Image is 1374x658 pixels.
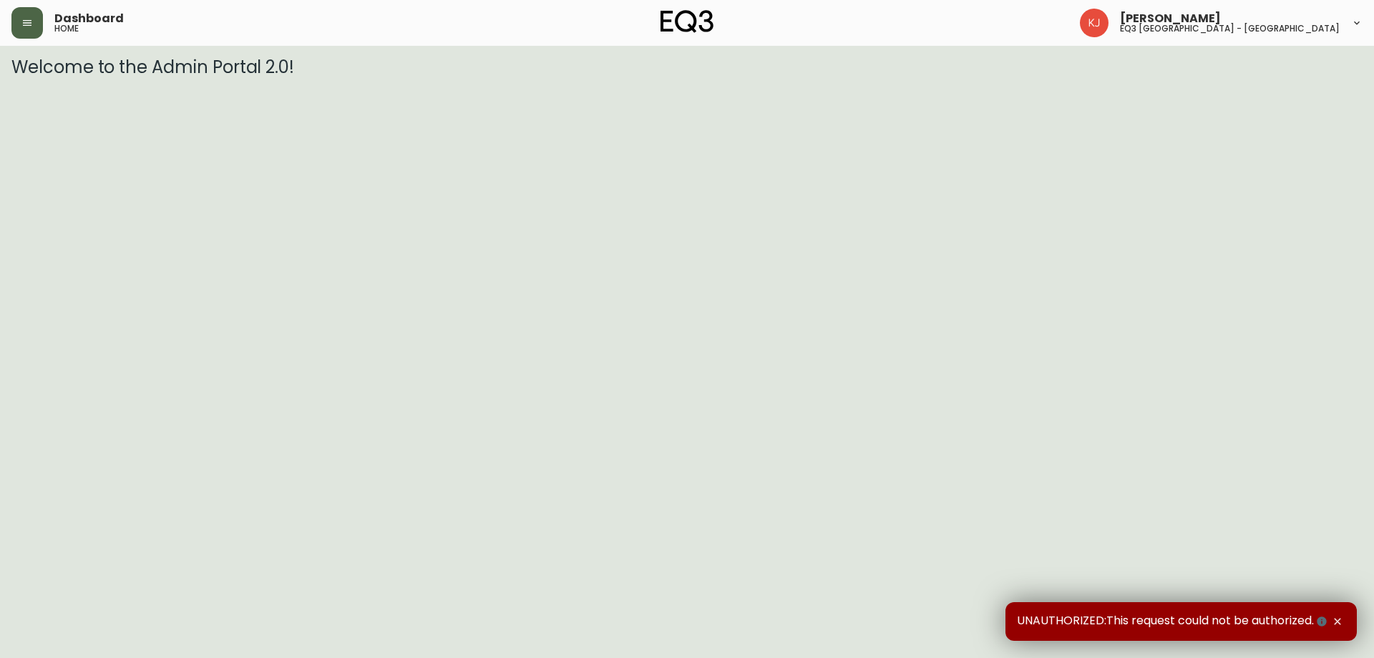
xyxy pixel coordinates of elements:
[54,13,124,24] span: Dashboard
[1017,614,1330,629] span: UNAUTHORIZED:This request could not be authorized.
[1120,13,1221,24] span: [PERSON_NAME]
[1080,9,1109,37] img: 24a625d34e264d2520941288c4a55f8e
[1120,24,1340,33] h5: eq3 [GEOGRAPHIC_DATA] - [GEOGRAPHIC_DATA]
[11,57,1363,77] h3: Welcome to the Admin Portal 2.0!
[661,10,713,33] img: logo
[54,24,79,33] h5: home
